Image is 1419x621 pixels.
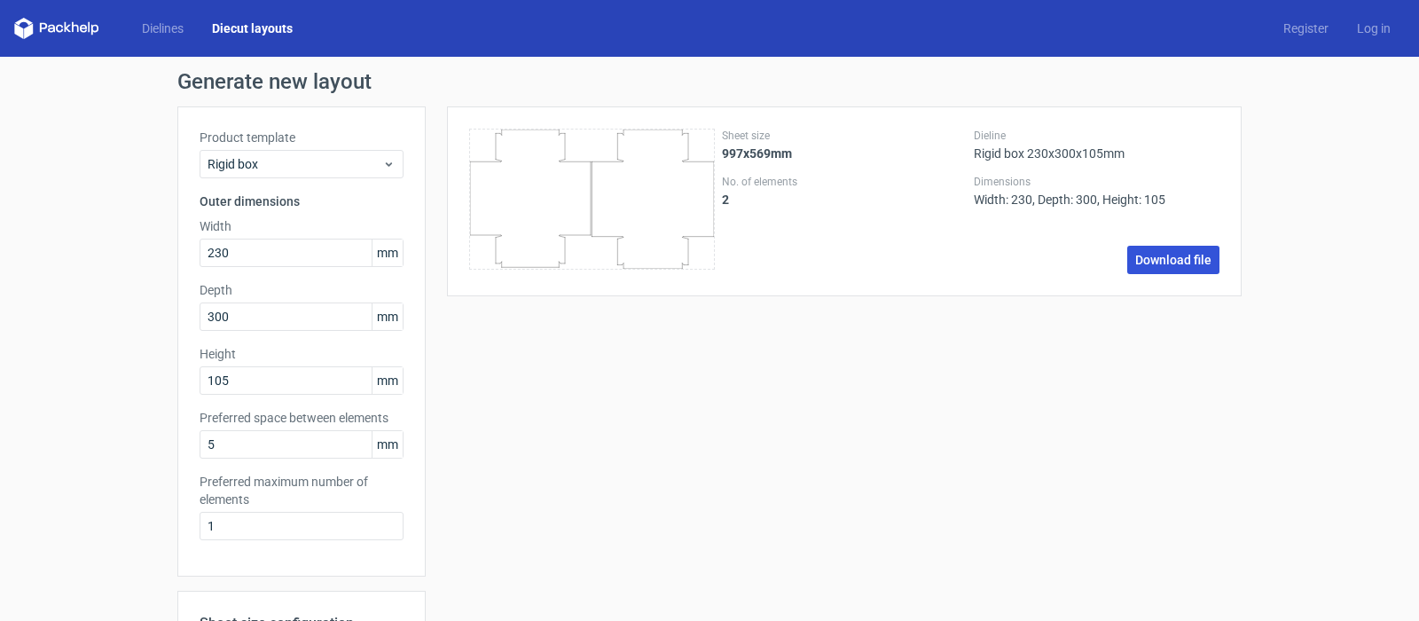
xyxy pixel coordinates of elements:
strong: 2 [722,193,729,207]
span: mm [372,431,403,458]
a: Dielines [128,20,198,37]
div: Rigid box 230x300x105mm [974,129,1219,161]
label: No. of elements [722,175,968,189]
span: mm [372,303,403,330]
label: Sheet size [722,129,968,143]
span: mm [372,240,403,266]
span: Rigid box [208,155,382,173]
a: Download file [1127,246,1219,274]
a: Log in [1343,20,1405,37]
span: mm [372,367,403,394]
strong: 997x569mm [722,146,792,161]
h1: Generate new layout [177,71,1242,92]
a: Diecut layouts [198,20,307,37]
a: Register [1269,20,1343,37]
label: Dieline [974,129,1219,143]
div: Width: 230, Depth: 300, Height: 105 [974,175,1219,207]
label: Preferred maximum number of elements [200,473,404,508]
label: Preferred space between elements [200,409,404,427]
label: Dimensions [974,175,1219,189]
h3: Outer dimensions [200,193,404,210]
label: Depth [200,281,404,299]
label: Width [200,217,404,235]
label: Product template [200,129,404,146]
label: Height [200,345,404,363]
